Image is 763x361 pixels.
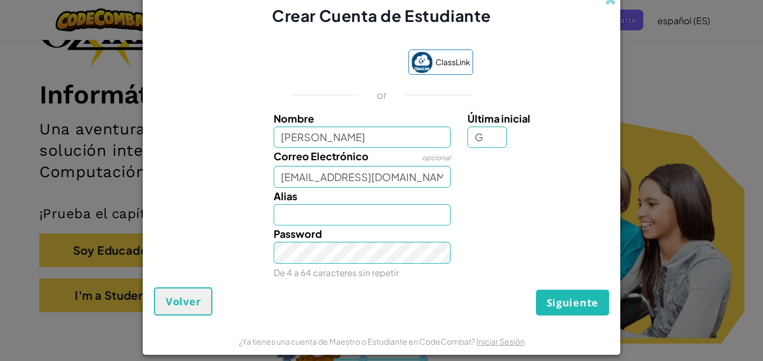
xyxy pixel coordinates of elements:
span: ClassLink [435,54,470,70]
span: Password [274,227,322,240]
span: Volver [166,295,201,308]
span: Alias [274,189,297,202]
span: Última inicial [467,112,530,125]
span: Correo Electrónico [274,150,369,163]
iframe: Botón de Acceder con Google [285,51,403,75]
p: or [376,88,387,102]
span: Siguiente [547,296,598,309]
small: De 4 a 64 caracteres sin repetir [274,267,399,278]
span: Nombre [274,112,314,125]
button: Volver [154,287,212,315]
span: opcional [422,154,451,162]
img: classlink-logo-small.png [411,52,433,73]
span: Crear Cuenta de Estudiante [272,6,491,25]
button: Siguiente [536,290,609,315]
span: ¿Ya tienes una cuenta de Maestro o Estudiante en CodeCombat? [239,336,476,346]
a: Iniciar Sesión [476,336,525,346]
